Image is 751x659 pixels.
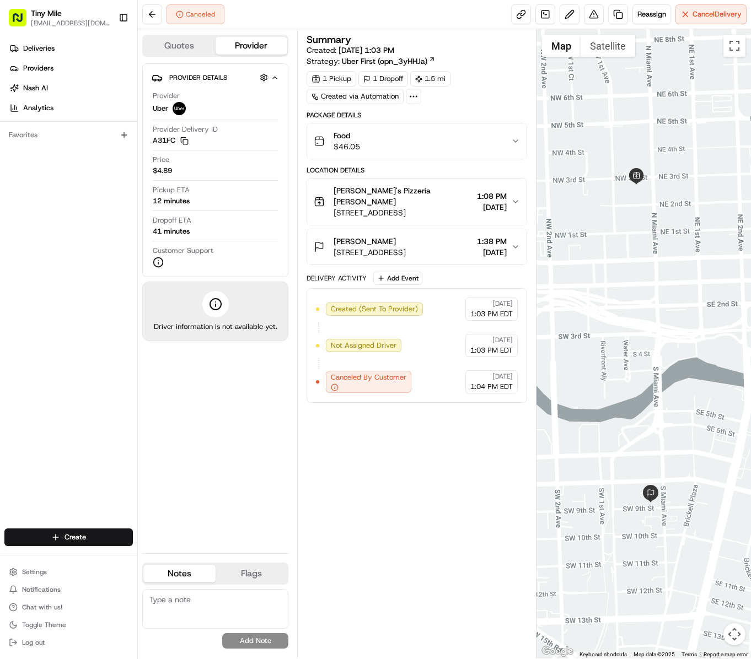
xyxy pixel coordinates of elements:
[634,651,675,657] span: Map data ©2025
[4,528,133,546] button: Create
[23,103,53,113] span: Analytics
[4,4,114,31] button: Tiny Mile[EMAIL_ADDRESS][DOMAIN_NAME]
[675,4,747,24] button: CancelDelivery
[477,191,507,202] span: 1:08 PM
[632,4,671,24] button: Reassign
[173,102,186,115] img: uber-new-logo.jpeg
[4,635,133,650] button: Log out
[153,136,189,145] button: A31FC
[22,161,84,172] span: Knowledge Base
[358,71,408,87] div: 1 Dropoff
[89,156,181,176] a: 💻API Documentation
[153,104,168,114] span: Uber
[470,382,513,392] span: 1:04 PM EDT
[23,63,53,73] span: Providers
[11,162,20,171] div: 📗
[216,37,288,55] button: Provider
[4,79,137,97] a: Nash AI
[4,126,133,144] div: Favorites
[153,125,218,134] span: Provider Delivery ID
[7,156,89,176] a: 📗Knowledge Base
[307,89,404,104] a: Created via Automation
[542,35,581,57] button: Show street map
[22,638,45,647] span: Log out
[539,644,576,658] a: Open this area in Google Maps (opens a new window)
[154,322,277,332] span: Driver information is not available yet.
[492,372,513,381] span: [DATE]
[334,130,360,141] span: Food
[153,226,190,236] div: 41 minutes
[334,247,406,258] span: [STREET_ADDRESS]
[580,651,627,658] button: Keyboard shortcuts
[31,8,62,19] span: Tiny Mile
[153,246,213,256] span: Customer Support
[307,166,527,175] div: Location Details
[23,44,55,53] span: Deliveries
[22,620,66,629] span: Toggle Theme
[307,35,351,45] h3: Summary
[153,91,180,101] span: Provider
[637,9,666,19] span: Reassign
[11,106,31,126] img: 1736555255976-a54dd68f-1ca7-489b-9aae-adbdc363a1c4
[704,651,748,657] a: Report a map error
[331,341,396,350] span: Not Assigned Driver
[334,185,473,207] span: [PERSON_NAME]'s Pizzeria [PERSON_NAME]
[153,215,191,225] span: Dropoff ETA
[78,187,133,196] a: Powered byPylon
[143,37,216,55] button: Quotes
[23,83,48,93] span: Nash AI
[723,623,745,645] button: Map camera controls
[187,110,201,123] button: Start new chat
[492,336,513,344] span: [DATE]
[331,372,406,382] span: Canceled By Customer
[4,599,133,615] button: Chat with us!
[307,179,527,225] button: [PERSON_NAME]'s Pizzeria [PERSON_NAME][STREET_ADDRESS]1:08 PM[DATE]
[410,71,450,87] div: 1.5 mi
[307,123,527,159] button: Food$46.05
[153,155,169,165] span: Price
[4,40,137,57] a: Deliveries
[470,345,513,355] span: 1:03 PM EDT
[37,117,140,126] div: We're available if you need us!
[153,185,190,195] span: Pickup ETA
[693,9,742,19] span: Cancel Delivery
[4,617,133,633] button: Toggle Theme
[4,60,137,77] a: Providers
[307,274,367,283] div: Delivery Activity
[492,299,513,308] span: [DATE]
[31,19,110,28] span: [EMAIL_ADDRESS][DOMAIN_NAME]
[342,56,427,67] span: Uber First (opn_3yHHJa)
[4,582,133,597] button: Notifications
[11,45,201,63] p: Welcome 👋
[93,162,102,171] div: 💻
[4,99,137,117] a: Analytics
[334,236,396,247] span: [PERSON_NAME]
[334,207,473,218] span: [STREET_ADDRESS]
[307,229,527,264] button: [PERSON_NAME][STREET_ADDRESS]1:38 PM[DATE]
[307,56,436,67] div: Strategy:
[477,247,507,258] span: [DATE]
[477,236,507,247] span: 1:38 PM
[104,161,177,172] span: API Documentation
[169,73,227,82] span: Provider Details
[723,35,745,57] button: Toggle fullscreen view
[11,12,33,34] img: Nash
[167,4,224,24] button: Canceled
[37,106,181,117] div: Start new chat
[373,272,422,285] button: Add Event
[4,564,133,580] button: Settings
[22,603,62,612] span: Chat with us!
[477,202,507,213] span: [DATE]
[153,196,190,206] div: 12 minutes
[216,565,288,582] button: Flags
[22,568,47,576] span: Settings
[307,71,356,87] div: 1 Pickup
[682,651,697,657] a: Terms (opens in new tab)
[152,68,279,87] button: Provider Details
[65,532,86,542] span: Create
[470,309,513,319] span: 1:03 PM EDT
[29,72,182,84] input: Clear
[331,304,418,314] span: Created (Sent To Provider)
